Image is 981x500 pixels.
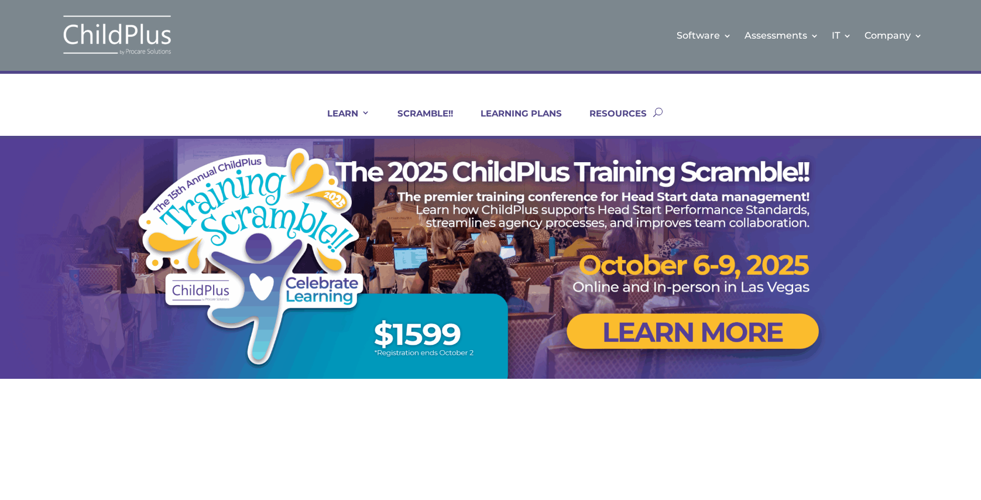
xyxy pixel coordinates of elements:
[466,108,562,136] a: LEARNING PLANS
[745,12,819,59] a: Assessments
[677,12,732,59] a: Software
[865,12,922,59] a: Company
[832,12,852,59] a: IT
[313,108,370,136] a: LEARN
[383,108,453,136] a: SCRAMBLE!!
[575,108,647,136] a: RESOURCES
